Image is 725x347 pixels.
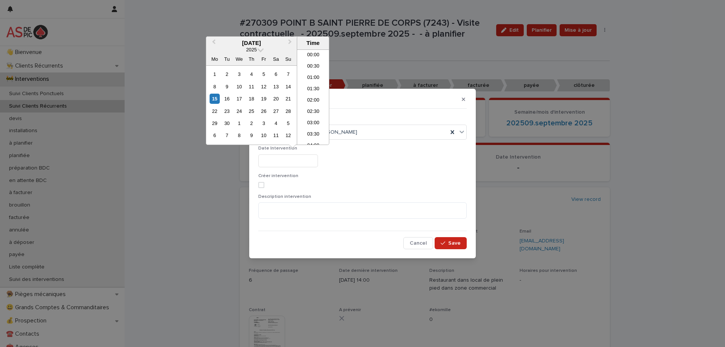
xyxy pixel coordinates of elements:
[210,118,220,128] div: Choose Monday, 29 September 2025
[283,82,293,92] div: Choose Sunday, 14 September 2025
[210,54,220,64] div: Mo
[246,47,257,52] span: 2025
[403,237,433,249] button: Cancel
[210,82,220,92] div: Choose Monday, 8 September 2025
[206,40,297,46] div: [DATE]
[448,241,461,246] span: Save
[259,118,269,128] div: Choose Friday, 3 October 2025
[283,106,293,116] div: Choose Sunday, 28 September 2025
[285,37,297,49] button: Next Month
[435,237,467,249] button: Save
[210,130,220,140] div: Choose Monday, 6 October 2025
[234,94,244,104] div: Choose Wednesday, 17 September 2025
[297,72,329,84] li: 01:00
[271,69,281,79] div: Choose Saturday, 6 September 2025
[210,94,220,104] div: Choose Monday, 15 September 2025
[222,106,232,116] div: Choose Tuesday, 23 September 2025
[234,130,244,140] div: Choose Wednesday, 8 October 2025
[258,194,311,199] span: Description intervention
[297,61,329,72] li: 00:30
[246,106,256,116] div: Choose Thursday, 25 September 2025
[246,69,256,79] div: Choose Thursday, 4 September 2025
[299,40,327,46] div: Time
[222,82,232,92] div: Choose Tuesday, 9 September 2025
[271,130,281,140] div: Choose Saturday, 11 October 2025
[246,82,256,92] div: Choose Thursday, 11 September 2025
[283,69,293,79] div: Choose Sunday, 7 September 2025
[259,82,269,92] div: Choose Friday, 12 September 2025
[246,54,256,64] div: Th
[271,54,281,64] div: Sa
[234,106,244,116] div: Choose Wednesday, 24 September 2025
[283,130,293,140] div: Choose Sunday, 12 October 2025
[259,69,269,79] div: Choose Friday, 5 September 2025
[283,118,293,128] div: Choose Sunday, 5 October 2025
[246,130,256,140] div: Choose Thursday, 9 October 2025
[271,106,281,116] div: Choose Saturday, 27 September 2025
[222,69,232,79] div: Choose Tuesday, 2 September 2025
[271,94,281,104] div: Choose Saturday, 20 September 2025
[297,84,329,95] li: 01:30
[210,69,220,79] div: Choose Monday, 1 September 2025
[259,130,269,140] div: Choose Friday, 10 October 2025
[234,118,244,128] div: Choose Wednesday, 1 October 2025
[297,140,329,152] li: 04:00
[259,54,269,64] div: Fr
[259,106,269,116] div: Choose Friday, 26 September 2025
[246,94,256,104] div: Choose Thursday, 18 September 2025
[222,118,232,128] div: Choose Tuesday, 30 September 2025
[297,50,329,61] li: 00:00
[222,94,232,104] div: Choose Tuesday, 16 September 2025
[234,54,244,64] div: We
[283,94,293,104] div: Choose Sunday, 21 September 2025
[297,95,329,106] li: 02:00
[297,106,329,118] li: 02:30
[246,118,256,128] div: Choose Thursday, 2 October 2025
[410,241,427,246] span: Cancel
[259,94,269,104] div: Choose Friday, 19 September 2025
[283,54,293,64] div: Su
[271,118,281,128] div: Choose Saturday, 4 October 2025
[297,129,329,140] li: 03:30
[208,68,294,142] div: month 2025-09
[258,174,298,178] span: Créer intervention
[207,37,219,49] button: Previous Month
[271,82,281,92] div: Choose Saturday, 13 September 2025
[234,82,244,92] div: Choose Wednesday, 10 September 2025
[210,106,220,116] div: Choose Monday, 22 September 2025
[222,130,232,140] div: Choose Tuesday, 7 October 2025
[297,118,329,129] li: 03:00
[234,69,244,79] div: Choose Wednesday, 3 September 2025
[222,54,232,64] div: Tu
